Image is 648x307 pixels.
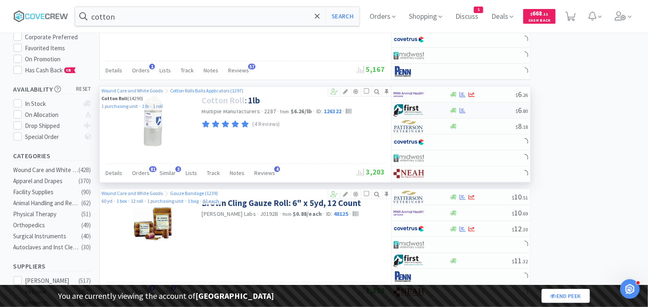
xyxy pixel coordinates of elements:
a: Multiple Manufacturers [202,108,260,115]
span: Orders [132,169,150,177]
span: Similar [160,169,176,177]
span: . 18 [522,124,528,130]
h5: Availability [13,85,91,94]
span: 1 [149,64,155,69]
div: Drop Shipped [25,121,79,131]
span: . 80 [522,108,528,114]
span: · [323,210,325,217]
a: 60 yd [102,198,113,204]
a: Wound Care and White Goods [102,190,164,196]
span: Details [106,67,123,74]
img: e1133ece90fa4a959c5ae41b0808c578_9.png [394,65,424,78]
img: e1133ece90fa4a959c5ae41b0808c578_9.png [394,271,424,283]
span: . 69 [522,211,528,217]
span: 48125 [334,210,348,217]
span: 10 [512,192,528,202]
div: Special Order [25,132,79,142]
img: 4dd14cff54a648ac9e977f0c5da9bc2e_5.png [394,239,424,251]
span: 10 [512,208,528,217]
img: f5e969b455434c6296c6d81ef179fa71_3.png [394,120,424,132]
div: ( 517 ) [79,276,91,286]
img: 77fca1acd8b6420a9015268ca798ef17_1.png [394,136,424,148]
span: 2287 [264,108,276,115]
span: Has Cash Back [25,66,76,74]
span: · [280,210,281,217]
span: Lists [186,169,197,177]
img: f6b2451649754179b5b4e0c70c3f7cb0_2.png [394,88,424,101]
span: . 51 [522,195,528,201]
span: · [277,108,279,115]
span: Track [181,67,194,74]
p: You are currently viewing the account of [58,289,274,303]
p: (4 Reviews) [252,120,280,129]
span: · [185,198,187,204]
div: Surgical Instruments [13,231,80,241]
span: 11 [512,256,528,265]
a: Brown Cling Gauze Roll: 6" x 5yd, 12 Count [202,197,361,208]
div: ( 370 ) [79,176,91,186]
div: Wound Care and White Goods [13,165,80,175]
input: Search by item, sku, manufacturer, ingredient, size... [75,7,360,26]
span: CB [65,68,73,73]
a: Gauze Bandage (1239) [170,190,218,196]
div: ( 51 ) [82,209,91,219]
span: · [128,198,130,204]
div: Favorited Items [25,43,91,53]
span: . 26 [522,92,528,98]
div: Animal Handling and Restraints [13,198,80,208]
a: 1 bag [188,198,199,204]
span: 6 [516,90,528,99]
span: 5,167 [357,65,385,74]
span: · [350,210,351,217]
div: [PERSON_NAME] [25,276,76,286]
a: Discuss5 [452,13,482,20]
div: ( 62 ) [82,198,91,208]
span: ID: [316,108,342,115]
a: 1 box [117,198,127,204]
span: Orders [132,67,150,74]
h5: Suppliers [13,262,91,271]
iframe: Intercom live chat [620,279,640,299]
a: 12 each [203,198,220,204]
a: 1 lb [142,103,149,109]
div: ( 14290 ) [102,94,244,102]
span: 5 [474,7,483,13]
img: 77fca1acd8b6420a9015268ca798ef17_1.png [394,223,424,235]
a: Cotton Rolls Balls Applicators (1297) [170,87,244,94]
span: 3 [175,166,181,172]
a: 1 roll [153,103,163,109]
div: On Allocation [25,110,79,120]
span: 6 [516,105,528,115]
span: 126322 [324,108,342,115]
h5: Categories [13,151,91,161]
img: 77fca1acd8b6420a9015268ca798ef17_1.png [394,34,424,46]
div: Physical Therapy [13,209,80,219]
img: 4dd14cff54a648ac9e977f0c5da9bc2e_5.png [394,49,424,62]
span: $ [512,226,515,233]
img: 67d67680309e4a0bb49a5ff0391dcc42_6.png [394,104,424,117]
span: ID: [326,210,348,217]
span: Notes [204,67,219,74]
span: Notes [230,169,245,177]
div: ( 40 ) [82,231,91,241]
span: · [257,210,259,217]
a: End Peek [542,289,590,303]
span: · [200,198,202,204]
img: 4dd14cff54a648ac9e977f0c5da9bc2e_5.png [394,152,424,164]
span: 57 [248,64,256,69]
span: J0192B [260,210,278,217]
span: · [139,103,141,109]
span: · [145,198,146,204]
span: 81 [149,166,157,172]
span: $ [512,258,515,264]
span: Reviews [255,169,276,177]
span: 3,203 [357,167,385,177]
span: · [150,103,152,109]
span: . 30 [522,226,528,233]
a: 12 roll [131,198,144,204]
div: ( 49 ) [82,220,91,230]
div: ( 30 ) [82,242,91,252]
div: Orthopedics [13,220,80,230]
strong: [GEOGRAPHIC_DATA] [196,291,274,301]
span: · [314,108,315,115]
